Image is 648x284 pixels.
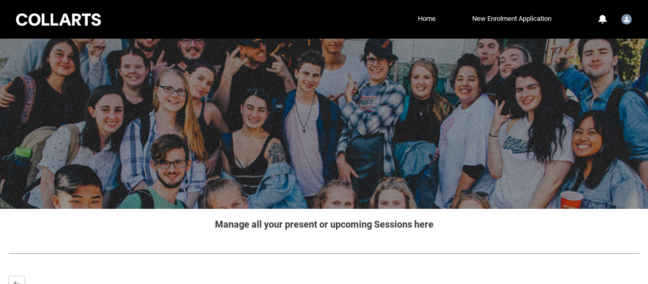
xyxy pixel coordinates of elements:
[470,11,554,27] a: New Enrolment Application
[415,11,438,27] a: Home
[8,217,640,231] h2: Manage all your present or upcoming Sessions here
[8,248,640,259] img: REDU_GREY_LINE
[621,14,632,25] img: Student.dhindso.20242079
[619,10,634,27] button: User Profile Student.dhindso.20242079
